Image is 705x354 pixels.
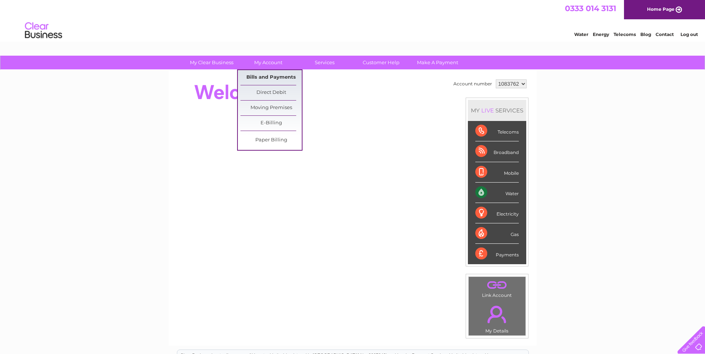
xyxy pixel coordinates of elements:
[294,56,355,69] a: Services
[240,70,302,85] a: Bills and Payments
[475,183,519,203] div: Water
[470,279,524,292] a: .
[656,32,674,37] a: Contact
[240,116,302,131] a: E-Billing
[240,85,302,100] a: Direct Debit
[25,19,62,42] img: logo.png
[177,4,528,36] div: Clear Business is a trading name of Verastar Limited (registered in [GEOGRAPHIC_DATA] No. 3667643...
[475,223,519,244] div: Gas
[240,101,302,115] a: Moving Premises
[475,121,519,141] div: Telecoms
[480,107,495,114] div: LIVE
[475,141,519,162] div: Broadband
[240,133,302,148] a: Paper Billing
[574,32,588,37] a: Water
[475,244,519,264] div: Payments
[468,100,526,121] div: MY SERVICES
[593,32,609,37] a: Energy
[350,56,412,69] a: Customer Help
[614,32,636,37] a: Telecoms
[468,299,526,336] td: My Details
[475,162,519,183] div: Mobile
[680,32,698,37] a: Log out
[470,301,524,327] a: .
[181,56,242,69] a: My Clear Business
[452,78,494,90] td: Account number
[640,32,651,37] a: Blog
[475,203,519,223] div: Electricity
[407,56,468,69] a: Make A Payment
[237,56,299,69] a: My Account
[468,276,526,300] td: Link Account
[565,4,616,13] a: 0333 014 3131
